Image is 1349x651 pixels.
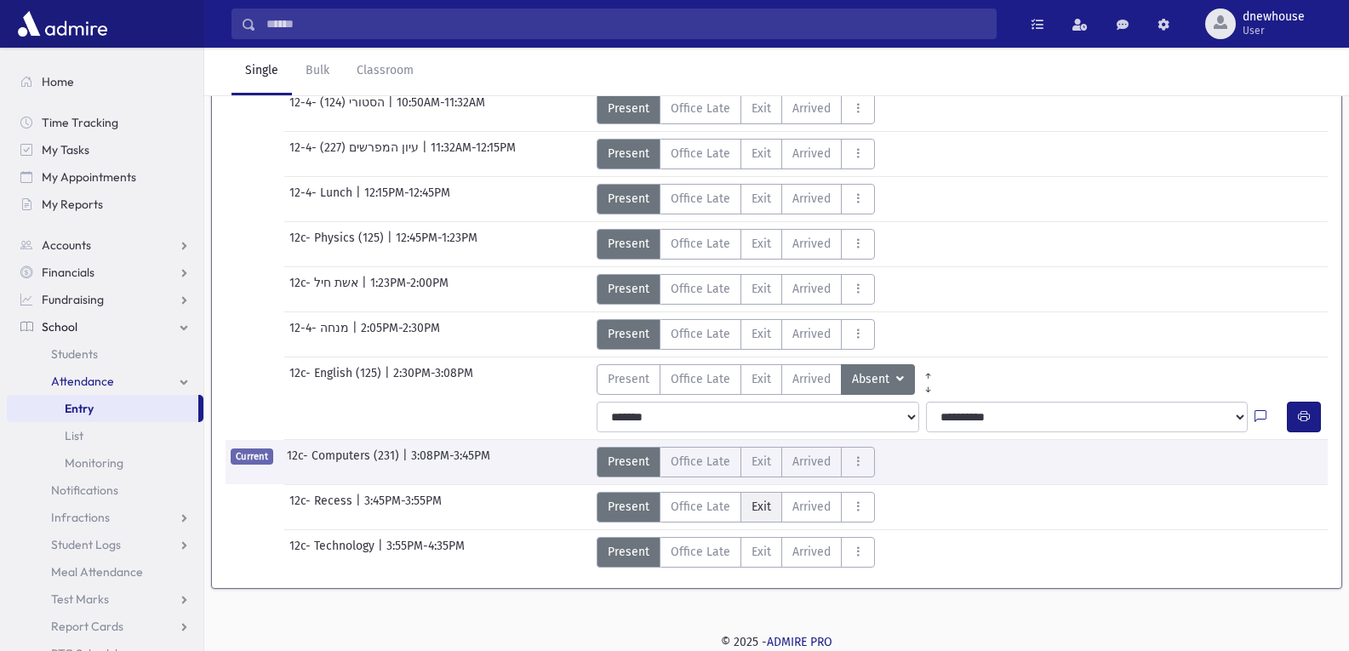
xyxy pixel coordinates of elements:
[1243,24,1305,37] span: User
[361,319,440,350] span: 2:05PM-2:30PM
[422,139,431,169] span: |
[42,115,118,130] span: Time Tracking
[411,447,490,477] span: 3:08PM-3:45PM
[289,537,378,568] span: 12c- Technology
[289,319,352,350] span: 12-4- מנחה
[7,231,203,259] a: Accounts
[356,184,364,214] span: |
[7,477,203,504] a: Notifications
[671,370,730,388] span: Office Late
[752,235,771,253] span: Exit
[403,447,411,477] span: |
[289,139,422,169] span: 12-4- עיון המפרשים (227)
[51,591,109,607] span: Test Marks
[792,453,831,471] span: Arrived
[7,136,203,163] a: My Tasks
[792,543,831,561] span: Arrived
[608,453,649,471] span: Present
[364,492,442,523] span: 3:45PM-3:55PM
[7,422,203,449] a: List
[431,139,516,169] span: 11:32AM-12:15PM
[51,510,110,525] span: Infractions
[671,190,730,208] span: Office Late
[387,229,396,260] span: |
[752,100,771,117] span: Exit
[7,368,203,395] a: Attendance
[752,498,771,516] span: Exit
[671,100,730,117] span: Office Late
[792,145,831,163] span: Arrived
[671,453,730,471] span: Office Late
[14,7,111,41] img: AdmirePro
[597,447,875,477] div: AttTypes
[362,274,370,305] span: |
[370,274,449,305] span: 1:23PM-2:00PM
[671,145,730,163] span: Office Late
[356,492,364,523] span: |
[7,340,203,368] a: Students
[608,100,649,117] span: Present
[289,229,387,260] span: 12c- Physics (125)
[51,537,121,552] span: Student Logs
[7,449,203,477] a: Monitoring
[65,455,123,471] span: Monitoring
[232,48,292,95] a: Single
[7,68,203,95] a: Home
[671,543,730,561] span: Office Late
[388,94,397,124] span: |
[597,229,875,260] div: AttTypes
[7,558,203,585] a: Meal Attendance
[42,265,94,280] span: Financials
[7,504,203,531] a: Infractions
[752,325,771,343] span: Exit
[597,537,875,568] div: AttTypes
[752,453,771,471] span: Exit
[608,235,649,253] span: Present
[42,142,89,157] span: My Tasks
[792,100,831,117] span: Arrived
[396,229,477,260] span: 12:45PM-1:23PM
[51,374,114,389] span: Attendance
[385,364,393,395] span: |
[51,346,98,362] span: Students
[752,370,771,388] span: Exit
[792,498,831,516] span: Arrived
[792,370,831,388] span: Arrived
[608,280,649,298] span: Present
[597,492,875,523] div: AttTypes
[397,94,485,124] span: 10:50AM-11:32AM
[7,395,198,422] a: Entry
[752,543,771,561] span: Exit
[42,197,103,212] span: My Reports
[51,619,123,634] span: Report Cards
[792,325,831,343] span: Arrived
[671,280,730,298] span: Office Late
[752,145,771,163] span: Exit
[7,191,203,218] a: My Reports
[671,498,730,516] span: Office Late
[608,190,649,208] span: Present
[287,447,403,477] span: 12c- Computers (231)
[289,184,356,214] span: 12-4- Lunch
[852,370,893,389] span: Absent
[42,169,136,185] span: My Appointments
[597,94,875,124] div: AttTypes
[231,448,273,465] span: Current
[364,184,450,214] span: 12:15PM-12:45PM
[7,531,203,558] a: Student Logs
[7,613,203,640] a: Report Cards
[51,564,143,580] span: Meal Attendance
[608,325,649,343] span: Present
[608,543,649,561] span: Present
[752,280,771,298] span: Exit
[7,286,203,313] a: Fundraising
[42,319,77,334] span: School
[792,280,831,298] span: Arrived
[289,94,388,124] span: 12-4- הסטורי (124)
[393,364,473,395] span: 2:30PM-3:08PM
[792,190,831,208] span: Arrived
[7,585,203,613] a: Test Marks
[289,274,362,305] span: 12c- אשת חיל
[292,48,343,95] a: Bulk
[7,313,203,340] a: School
